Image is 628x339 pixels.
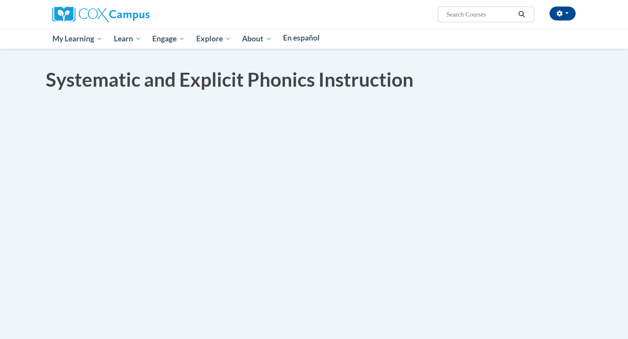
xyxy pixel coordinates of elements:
[114,34,141,44] span: Learn
[515,9,529,20] button: Search
[518,11,526,18] i: 
[277,29,325,47] a: En español
[237,29,278,49] a: About
[108,29,147,49] a: Learn
[549,7,576,20] button: Account Settings
[47,29,108,49] a: My Learning
[147,29,191,49] a: Engage
[191,29,237,49] a: Explore
[152,34,185,44] span: Engage
[52,7,150,22] img: Cox Campus
[446,9,515,20] input: Search Courses
[39,29,589,49] div: Main menu
[52,34,102,44] span: My Learning
[52,10,150,17] a: Cox Campus
[196,34,231,44] span: Explore
[242,34,272,44] span: About
[46,68,413,91] span: Systematic and Explicit Phonics Instruction
[283,33,320,42] span: En español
